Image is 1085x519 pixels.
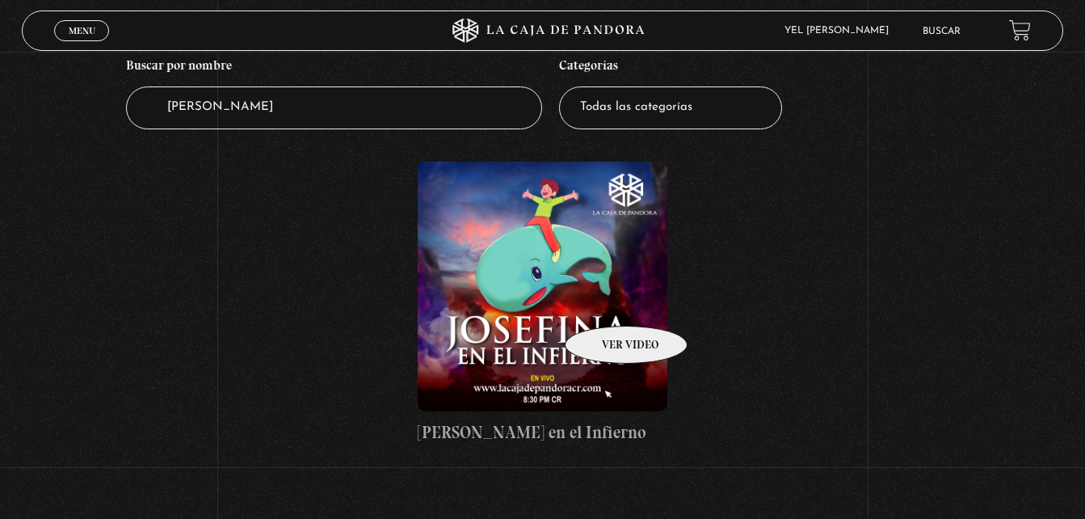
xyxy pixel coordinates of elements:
[776,26,905,36] span: Yel [PERSON_NAME]
[69,26,95,36] span: Menu
[418,420,667,445] h4: [PERSON_NAME] en el Infierno
[126,49,543,86] h4: Buscar por nombre
[1009,19,1031,41] a: View your shopping cart
[63,40,101,51] span: Cerrar
[559,49,782,86] h4: Categorías
[418,162,667,445] a: [PERSON_NAME] en el Infierno
[923,27,961,36] a: Buscar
